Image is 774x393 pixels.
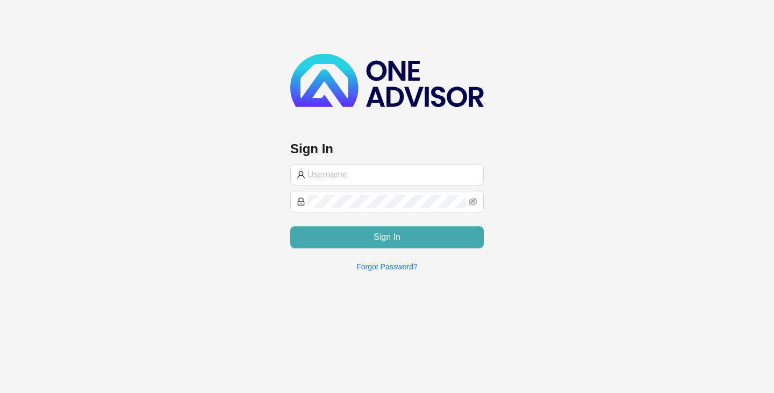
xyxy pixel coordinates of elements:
[290,140,484,158] h3: Sign In
[307,168,477,181] input: Username
[290,54,484,107] img: b89e593ecd872904241dc73b71df2e41-logo-dark.svg
[356,262,418,271] a: Forgot Password?
[297,170,305,179] span: user
[297,197,305,206] span: lock
[469,197,477,206] span: eye-invisible
[374,231,400,244] span: Sign In
[290,226,484,248] button: Sign In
